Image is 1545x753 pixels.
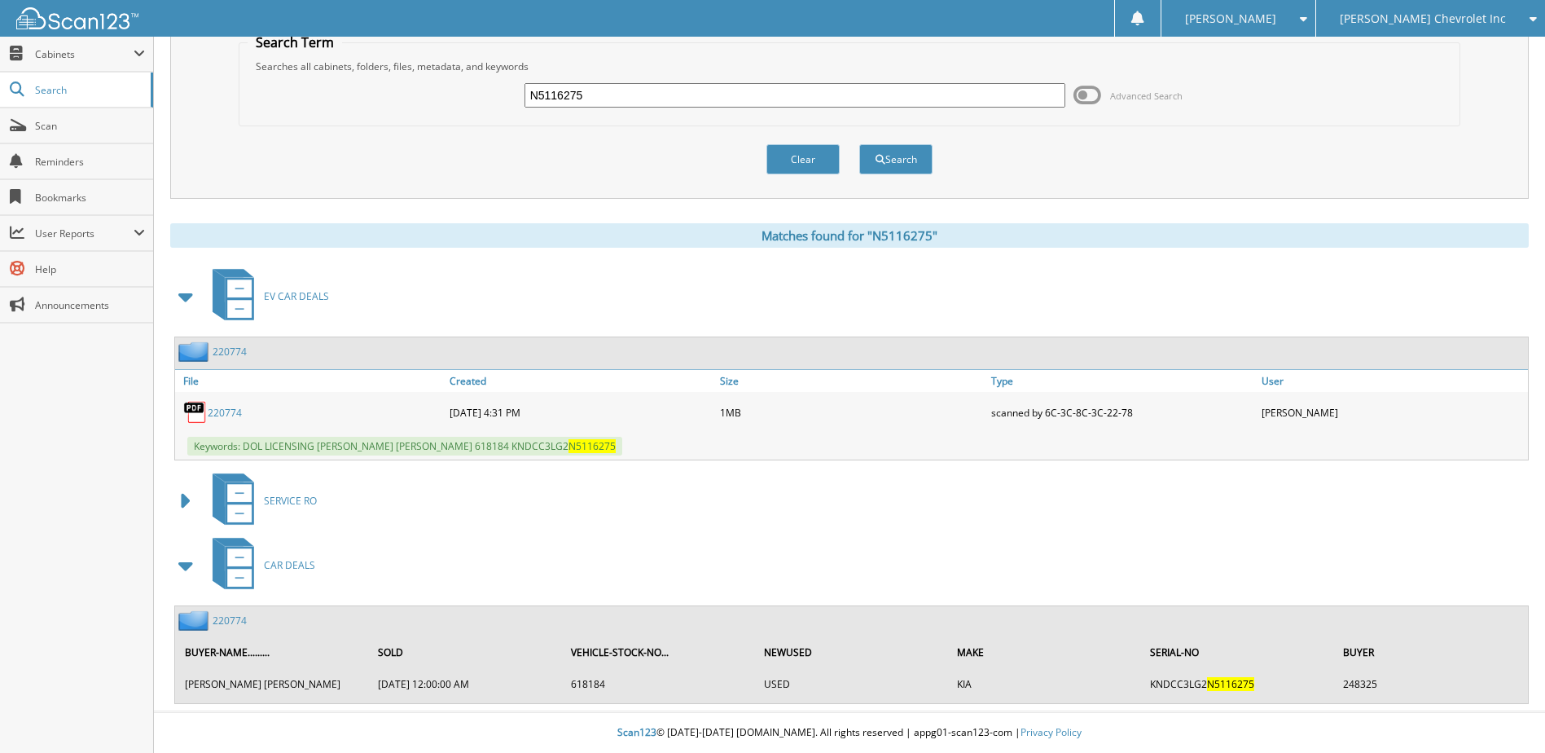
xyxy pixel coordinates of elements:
span: Bookmarks [35,191,145,205]
div: scanned by 6C-3C-8C-3C-22-78 [987,396,1258,429]
td: 248325 [1335,671,1526,698]
span: Scan123 [617,725,656,739]
span: CAR DEALS [264,558,315,572]
span: N5116275 [1207,677,1254,691]
th: MAKE [949,636,1140,669]
span: [PERSON_NAME] Chevrolet Inc [1340,14,1506,24]
th: VEHICLE-STOCK-NO... [563,636,754,669]
a: Created [446,370,716,392]
button: Clear [766,144,840,174]
th: SOLD [370,636,561,669]
span: SERVICE RO [264,494,317,508]
td: [DATE] 12:00:00 AM [370,671,561,698]
a: 220774 [208,406,242,420]
td: 618184 [563,671,754,698]
a: EV CAR DEALS [203,264,329,328]
span: User Reports [35,227,134,240]
div: Searches all cabinets, folders, files, metadata, and keywords [248,59,1451,73]
a: User [1258,370,1528,392]
span: Scan [35,119,145,133]
th: BUYER-NAME......... [177,636,368,669]
a: CAR DEALS [203,533,315,597]
img: folder2.png [178,610,213,631]
a: Privacy Policy [1020,725,1082,739]
iframe: Chat Widget [1464,675,1545,753]
a: Size [716,370,986,392]
div: 1MB [716,396,986,429]
img: folder2.png [178,341,213,362]
span: Advanced Search [1110,90,1183,102]
a: 220774 [213,345,247,359]
th: NEWUSED [756,636,947,669]
span: Reminders [35,155,145,169]
td: KIA [949,671,1140,698]
img: PDF.png [183,400,208,425]
td: USED [756,671,947,698]
span: Help [35,262,145,276]
legend: Search Term [248,33,342,51]
span: Cabinets [35,47,134,61]
span: Keywords: DOL LICENSING [PERSON_NAME] [PERSON_NAME] 618184 KNDCC3LG2 [187,437,622,456]
button: Search [859,144,933,174]
span: Announcements [35,298,145,312]
span: EV CAR DEALS [264,289,329,303]
th: BUYER [1335,636,1526,669]
td: [PERSON_NAME] [PERSON_NAME] [177,671,368,698]
div: [PERSON_NAME] [1258,396,1528,429]
th: SERIAL-NO [1142,636,1333,669]
span: Search [35,83,143,97]
a: File [175,370,446,392]
a: 220774 [213,614,247,627]
img: scan123-logo-white.svg [16,7,138,29]
div: [DATE] 4:31 PM [446,396,716,429]
span: N5116275 [568,439,616,453]
div: © [DATE]-[DATE] [DOMAIN_NAME]. All rights reserved | appg01-scan123-com | [154,713,1545,753]
a: Type [987,370,1258,392]
span: [PERSON_NAME] [1185,14,1276,24]
div: Matches found for "N5116275" [170,223,1529,248]
td: KNDCC3LG2 [1142,671,1333,698]
a: SERVICE RO [203,469,317,533]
